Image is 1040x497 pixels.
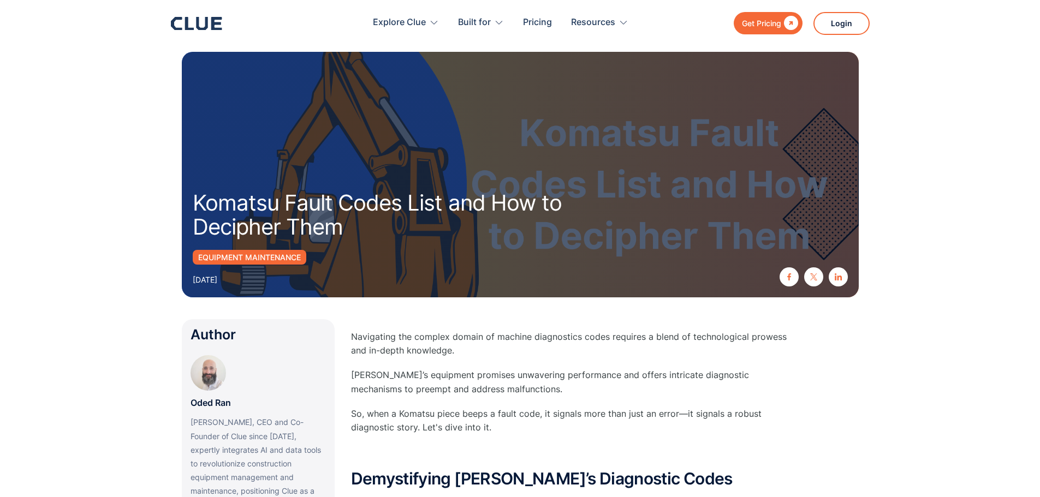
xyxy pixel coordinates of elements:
[193,191,651,239] h1: Komatsu Fault Codes List and How to Decipher Them
[734,12,803,34] a: Get Pricing
[458,5,491,40] div: Built for
[523,5,552,40] a: Pricing
[571,5,615,40] div: Resources
[191,328,326,342] div: Author
[835,273,842,280] img: linkedin icon
[810,273,817,280] img: twitter X icon
[351,470,788,488] h2: Demystifying [PERSON_NAME]’s Diagnostic Codes
[813,12,870,35] a: Login
[781,16,798,30] div: 
[351,330,788,357] p: Navigating the complex domain of machine diagnostics codes requires a blend of technological prow...
[786,273,793,280] img: facebook icon
[193,273,217,286] div: [DATE]
[191,396,231,410] p: Oded Ran
[351,445,788,459] p: ‍
[373,5,426,40] div: Explore Clue
[351,368,788,396] p: [PERSON_NAME]’s equipment promises unwavering performance and offers intricate diagnostic mechani...
[191,355,226,391] img: Oded Ran
[351,407,788,434] p: So, when a Komatsu piece beeps a fault code, it signals more than just an error—it signals a robu...
[742,16,781,30] div: Get Pricing
[193,250,306,265] a: Equipment Maintenance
